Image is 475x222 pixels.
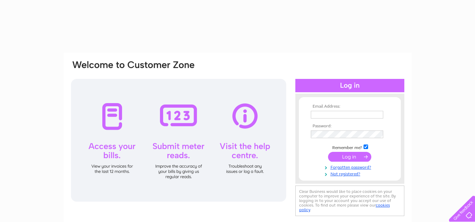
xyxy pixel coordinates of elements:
th: Email Address: [309,104,391,109]
a: cookies policy [299,203,390,212]
a: Not registered? [311,170,391,177]
a: Forgotten password? [311,163,391,170]
th: Password: [309,124,391,129]
td: Remember me? [309,143,391,150]
div: Clear Business would like to place cookies on your computer to improve your experience of the sit... [295,186,404,216]
input: Submit [328,152,371,162]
